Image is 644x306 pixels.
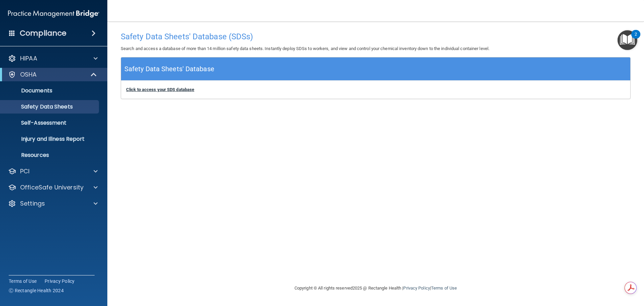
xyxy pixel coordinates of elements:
[121,32,631,41] h4: Safety Data Sheets' Database (SDSs)
[618,30,637,50] button: Open Resource Center, 2 new notifications
[124,63,214,75] h5: Safety Data Sheets' Database
[8,167,98,175] a: PCI
[4,103,96,110] p: Safety Data Sheets
[20,54,37,62] p: HIPAA
[8,7,99,20] img: PMB logo
[4,136,96,142] p: Injury and Illness Report
[9,278,37,285] a: Terms of Use
[20,167,30,175] p: PCI
[20,29,66,38] h4: Compliance
[121,45,631,53] p: Search and access a database of more than 14 million safety data sheets. Instantly deploy SDSs to...
[126,87,194,92] a: Click to access your SDS database
[8,200,98,208] a: Settings
[403,286,430,291] a: Privacy Policy
[20,183,84,191] p: OfficeSafe University
[8,183,98,191] a: OfficeSafe University
[253,277,498,299] div: Copyright © All rights reserved 2025 @ Rectangle Health | |
[4,120,96,126] p: Self-Assessment
[635,34,637,43] div: 2
[45,278,75,285] a: Privacy Policy
[20,200,45,208] p: Settings
[4,152,96,159] p: Resources
[431,286,457,291] a: Terms of Use
[8,54,98,62] a: HIPAA
[9,287,64,294] span: Ⓒ Rectangle Health 2024
[4,87,96,94] p: Documents
[8,71,97,79] a: OSHA
[20,71,37,79] p: OSHA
